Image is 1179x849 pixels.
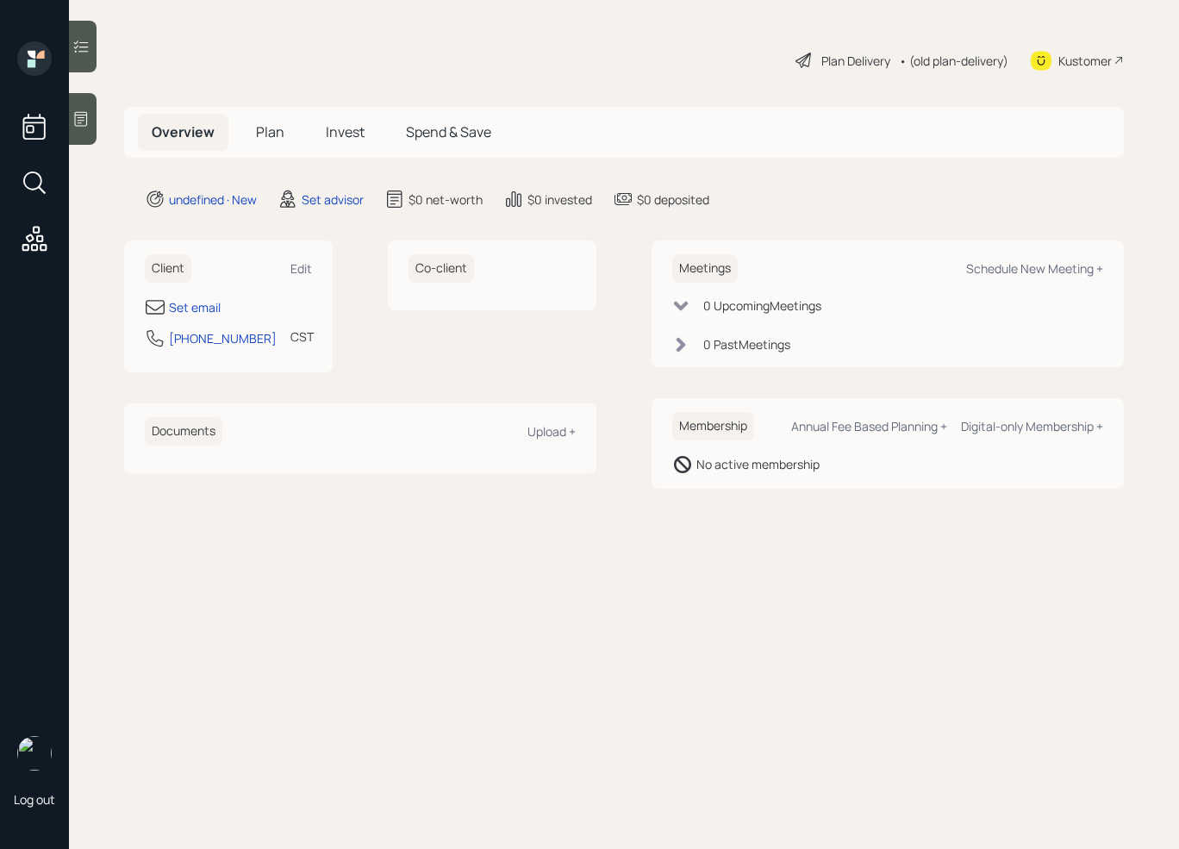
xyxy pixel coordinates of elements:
[145,417,222,446] h6: Documents
[703,335,790,353] div: 0 Past Meeting s
[696,455,820,473] div: No active membership
[672,254,738,283] h6: Meetings
[152,122,215,141] span: Overview
[1058,52,1112,70] div: Kustomer
[527,190,592,209] div: $0 invested
[169,329,277,347] div: [PHONE_NUMBER]
[961,418,1103,434] div: Digital-only Membership +
[672,412,754,440] h6: Membership
[703,297,821,315] div: 0 Upcoming Meeting s
[326,122,365,141] span: Invest
[406,122,491,141] span: Spend & Save
[966,260,1103,277] div: Schedule New Meeting +
[290,328,314,346] div: CST
[169,298,221,316] div: Set email
[899,52,1008,70] div: • (old plan-delivery)
[821,52,890,70] div: Plan Delivery
[169,190,257,209] div: undefined · New
[637,190,709,209] div: $0 deposited
[302,190,364,209] div: Set advisor
[145,254,191,283] h6: Client
[409,254,474,283] h6: Co-client
[791,418,947,434] div: Annual Fee Based Planning +
[409,190,483,209] div: $0 net-worth
[290,260,312,277] div: Edit
[527,423,576,440] div: Upload +
[256,122,284,141] span: Plan
[14,791,55,808] div: Log out
[17,736,52,771] img: retirable_logo.png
